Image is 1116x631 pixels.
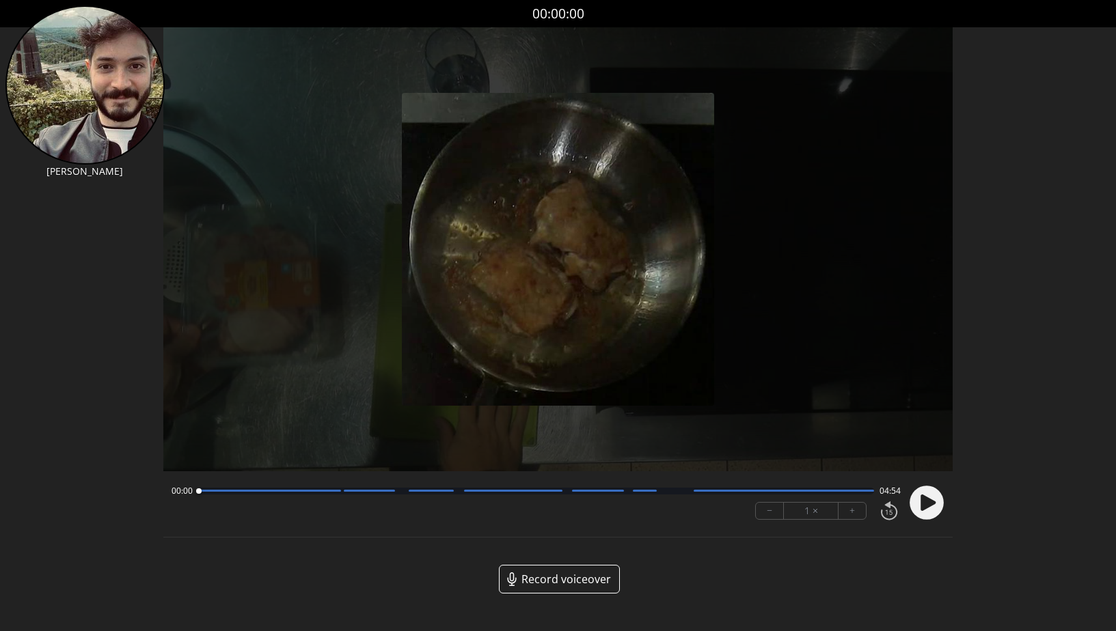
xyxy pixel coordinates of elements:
[784,503,839,519] div: 1 ×
[880,486,901,496] span: 04:54
[5,165,165,178] p: [PERSON_NAME]
[756,503,784,519] button: −
[402,93,715,406] img: Poster Image
[499,565,620,593] a: Record voiceover
[172,486,193,496] span: 00:00
[5,5,165,165] img: GC
[521,571,611,587] span: Record voiceover
[532,4,584,24] a: 00:00:00
[839,503,866,519] button: +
